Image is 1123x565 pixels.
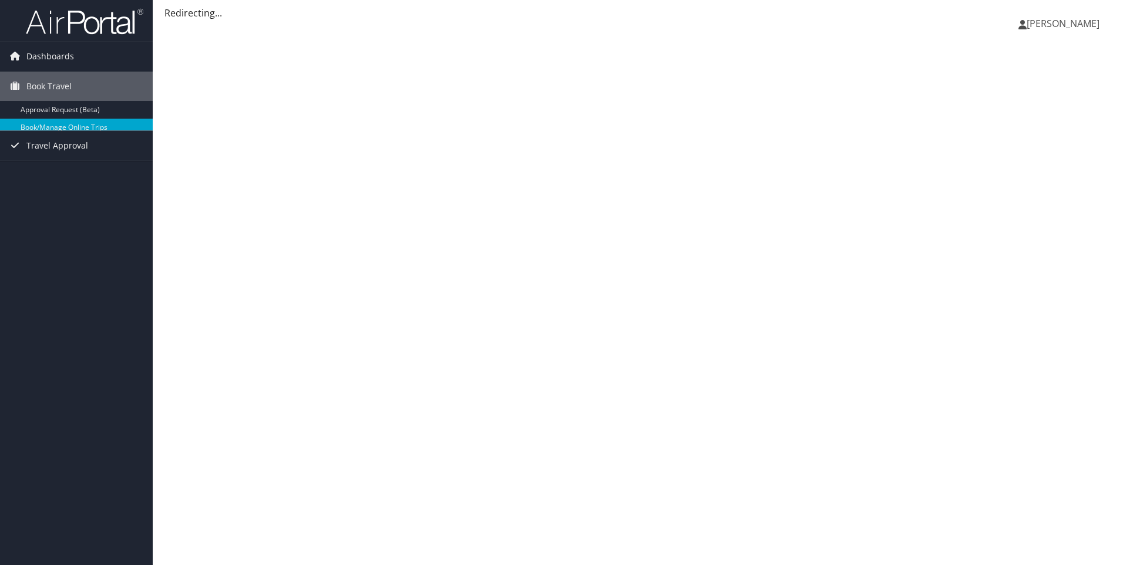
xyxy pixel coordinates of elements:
[26,42,74,71] span: Dashboards
[164,6,1111,20] div: Redirecting...
[1027,17,1100,30] span: [PERSON_NAME]
[26,8,143,35] img: airportal-logo.png
[26,72,72,101] span: Book Travel
[1018,6,1111,41] a: [PERSON_NAME]
[26,131,88,160] span: Travel Approval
